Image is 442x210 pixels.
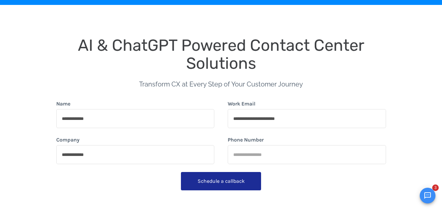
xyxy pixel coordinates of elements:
button: Schedule a callback [181,172,261,190]
label: Name [56,100,70,108]
form: form [56,100,386,193]
span: Transform CX at Every Step of Your Customer Journey [139,80,303,88]
label: Company [56,136,80,144]
label: Phone Number [228,136,264,144]
button: Open chat [420,188,435,203]
span: AI & ChatGPT Powered Contact Center Solutions [78,36,368,73]
label: Work Email [228,100,256,108]
span: 3 [432,184,439,191]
